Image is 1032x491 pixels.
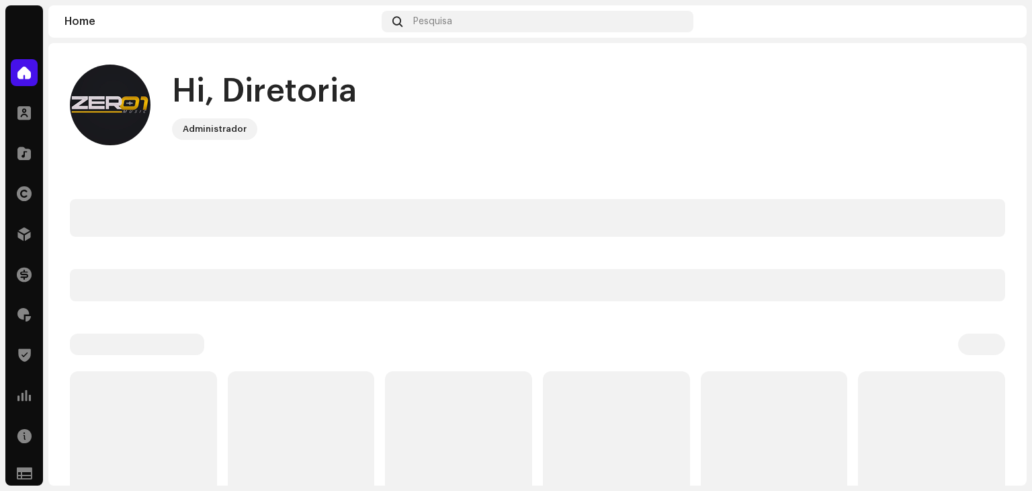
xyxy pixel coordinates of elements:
img: d5fcb490-8619-486f-abee-f37e7aa619ed [70,65,150,145]
div: Hi, Diretoria [172,70,357,113]
img: d5fcb490-8619-486f-abee-f37e7aa619ed [989,11,1010,32]
div: Home [64,16,376,27]
div: Administrador [183,121,247,137]
span: Pesquisa [413,16,452,27]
